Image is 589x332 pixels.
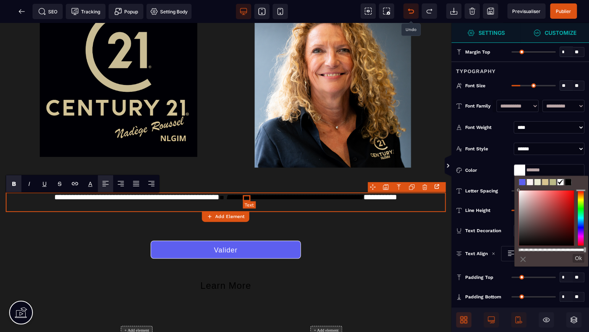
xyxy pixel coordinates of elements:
[492,252,495,256] img: loading
[465,145,511,153] div: Font Style
[456,250,488,257] p: Text Align
[465,188,498,194] span: Letter Spacing
[465,49,490,55] span: Margin Top
[58,180,62,187] s: S
[465,124,511,131] div: Font Weight
[512,8,540,14] span: Previsualiser
[150,8,188,15] span: Setting Body
[465,227,511,234] div: Text Decoration
[451,23,520,43] span: Settings
[545,30,576,36] strong: Customize
[519,179,526,186] span: rgb(93, 95, 239)
[6,175,21,192] span: Bold
[484,312,499,327] span: Desktop Only
[202,211,249,222] button: Add Element
[360,3,376,19] span: View components
[573,254,584,262] button: Ok
[71,8,100,15] span: Tracking
[465,83,485,89] span: Font Size
[37,175,52,192] span: Underline
[518,253,528,265] a: ⨯
[542,179,548,186] span: rgb(216, 195, 144)
[465,294,501,300] span: Padding Bottom
[556,8,571,14] span: Publier
[21,175,37,192] span: Italic
[456,312,471,327] span: Open Blocks
[526,179,533,186] span: rgb(250, 242, 242)
[479,30,505,36] strong: Settings
[88,180,92,187] p: A
[565,179,571,186] span: rgb(0, 0, 0)
[539,312,554,327] span: Hide/Show Block
[566,312,581,327] span: Open Layers
[52,175,67,192] span: Strike-through
[144,175,159,192] span: Align Right
[465,207,490,213] span: Line Height
[67,175,83,192] span: Link
[465,274,493,280] span: Padding Top
[534,179,541,186] span: rgb(236, 236, 212)
[128,175,144,192] span: Align Justify
[38,8,57,15] span: SEO
[12,180,16,187] b: B
[379,3,394,19] span: Screenshot
[465,166,511,174] div: Color
[113,175,128,192] span: Align Center
[433,182,443,191] div: Open the link Modal
[511,312,526,327] span: Mobile Only
[28,180,30,187] i: I
[465,102,493,110] div: Font Family
[557,179,564,186] span: rgb(255, 255, 255)
[114,8,138,15] span: Popup
[98,175,113,192] span: Align Left
[88,180,92,187] label: Font color
[549,179,556,186] span: rgb(186, 185, 134)
[215,214,245,219] strong: Add Element
[451,62,589,76] div: Typography
[151,218,300,236] button: Valider
[520,23,589,43] span: Open Style Manager
[42,180,47,187] u: U
[507,3,545,19] span: Preview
